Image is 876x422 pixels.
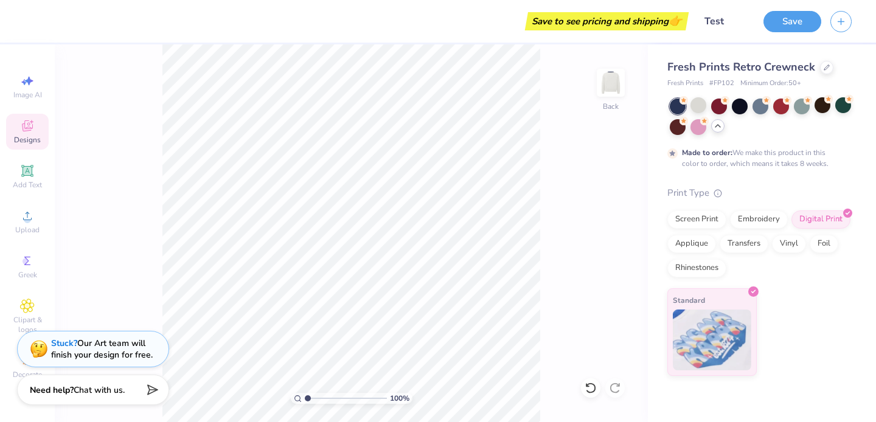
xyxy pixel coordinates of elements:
div: Digital Print [791,210,850,229]
div: Back [603,101,619,112]
span: 100 % [390,393,409,404]
span: # FP102 [709,78,734,89]
div: Screen Print [667,210,726,229]
span: Greek [18,270,37,280]
div: Print Type [667,186,852,200]
strong: Stuck? [51,337,77,349]
span: Add Text [13,180,42,190]
span: Chat with us. [74,384,125,396]
span: Fresh Prints [667,78,703,89]
div: We make this product in this color to order, which means it takes 8 weeks. [682,147,832,169]
img: Back [599,71,623,95]
input: Untitled Design [695,9,754,33]
strong: Need help? [30,384,74,396]
span: Upload [15,225,40,235]
span: Fresh Prints Retro Crewneck [667,60,815,74]
span: Designs [14,135,41,145]
div: Foil [810,235,838,253]
span: 👉 [669,13,682,28]
span: Standard [673,294,705,306]
span: Decorate [13,370,42,379]
span: Image AI [13,90,42,100]
div: Vinyl [772,235,806,253]
div: Save to see pricing and shipping [528,12,686,30]
span: Minimum Order: 50 + [740,78,801,89]
div: Transfers [720,235,768,253]
img: Standard [673,310,751,370]
div: Embroidery [730,210,788,229]
div: Applique [667,235,716,253]
div: Rhinestones [667,259,726,277]
button: Save [763,11,821,32]
strong: Made to order: [682,148,732,157]
div: Our Art team will finish your design for free. [51,337,153,361]
span: Clipart & logos [6,315,49,334]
